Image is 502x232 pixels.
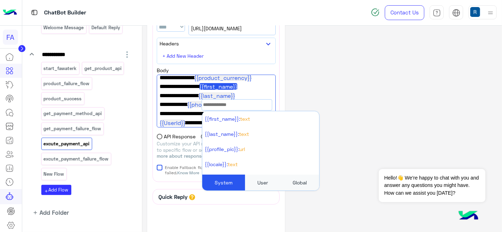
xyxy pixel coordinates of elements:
p: product_failure_flow [43,80,90,88]
span: {{last_name}} [198,92,235,99]
img: spinner [371,8,380,17]
span: "last_name": " ", [160,91,273,100]
span: [URL][DOMAIN_NAME] [191,25,273,32]
p: excute_payment_failure_flow [43,155,109,163]
p: get_payment_method_api [43,109,102,118]
img: profile [486,8,495,17]
span: Text [240,116,250,122]
span: "currency": " ", [160,73,273,82]
span: "successUrl": "[URL][DOMAIN_NAME] &channel= &isSuccess=true", [160,109,273,136]
img: tab [452,9,460,17]
span: Text [228,161,238,167]
button: keyboard_arrow_down [264,39,273,48]
div: User [245,175,280,190]
a: tab [430,5,444,20]
button: addAdd Flow [41,185,71,195]
span: Hello!👋 We're happy to chat with you and answer any questions you might have. How can we assist y... [379,169,485,202]
span: URL [239,146,245,152]
div: System [202,175,245,190]
label: Callback Request [201,133,249,140]
span: "first_name": " ", [160,82,273,91]
a: Contact Us [385,5,424,20]
button: + Add New Header [160,51,207,61]
span: {{UserId}} [160,119,185,126]
span: {{first_name}} [199,83,237,90]
i: add [44,189,48,193]
p: New Flow [43,170,65,178]
p: get_product_api [84,64,122,73]
a: Know more about response format. [157,147,269,159]
p: product_success [43,95,82,103]
button: addAdd Folder [28,208,69,217]
span: Enable Fallback flow in case your API request have failed. [165,165,276,175]
span: {{first_name}}: [205,116,240,122]
label: Body [157,67,169,74]
i: add [33,210,38,215]
a: Know More [177,170,199,175]
p: excute_payment_api [43,140,90,148]
img: userImage [470,7,480,17]
span: "phone": " ", [160,100,273,109]
p: start_fawaterk [43,64,77,73]
label: Headers [160,40,179,47]
div: FA [3,30,18,45]
p: Default reply [91,24,121,32]
span: {{phone_number}} [187,101,237,108]
img: tab [30,8,39,17]
span: {{last_name}}: [205,131,239,137]
img: tab [433,9,441,17]
span: {{locale}}: [205,161,228,167]
span: Add Folder [40,208,69,217]
span: Text [239,131,249,137]
div: Global [280,175,319,190]
p: get_payment_failure_flow [43,125,102,133]
img: hulul-logo.png [456,204,481,228]
img: Logo [3,5,17,20]
h6: Quick Reply [157,194,189,200]
p: Welcome Message [43,24,84,32]
span: {{product_currency}} [194,74,252,81]
span: {{profile_pic}}: [205,146,239,152]
p: Customize your API response to set attributes, go to specific flow or send Facebook response. [157,141,276,159]
p: ChatBot Builder [44,8,86,18]
label: API Response [157,133,196,140]
i: keyboard_arrow_down [28,50,36,58]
